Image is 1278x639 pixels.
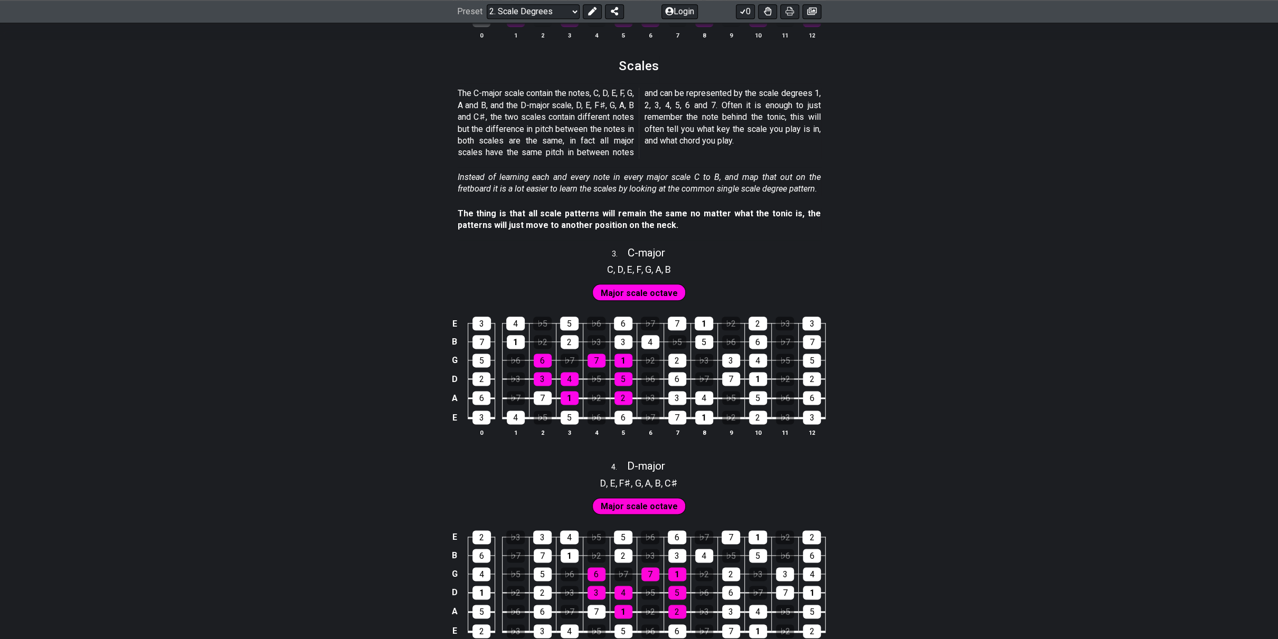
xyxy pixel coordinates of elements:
[472,411,490,424] div: 3
[588,549,605,562] div: ♭2
[749,549,767,562] div: 5
[749,335,767,349] div: 6
[610,30,637,41] th: 5
[534,605,552,618] div: 6
[635,476,641,490] span: G
[627,460,665,472] span: D - major
[744,30,771,41] th: 10
[776,586,794,599] div: 7
[534,354,552,367] div: 6
[744,427,771,438] th: 10
[749,567,767,581] div: ♭3
[641,354,659,367] div: ♭2
[722,549,740,562] div: ♭5
[468,30,495,41] th: 0
[534,567,552,581] div: 5
[776,411,794,424] div: ♭3
[641,549,659,562] div: ♭3
[803,586,821,599] div: 1
[534,586,552,599] div: 2
[749,317,767,330] div: 2
[668,335,686,349] div: ♭5
[561,605,579,618] div: ♭7
[448,351,461,369] td: G
[776,335,794,349] div: ♭7
[507,586,525,599] div: ♭2
[472,586,490,599] div: 1
[619,476,631,490] span: F♯
[448,332,461,351] td: B
[561,391,579,405] div: 1
[588,372,605,386] div: ♭5
[448,369,461,388] td: D
[587,317,605,330] div: ♭6
[803,411,821,424] div: 3
[534,391,552,405] div: 7
[448,407,461,427] td: E
[695,567,713,581] div: ♭2
[507,372,525,386] div: ♭3
[722,605,740,618] div: 3
[695,605,713,618] div: ♭3
[641,586,659,599] div: ♭5
[588,586,605,599] div: 3
[637,262,641,276] span: F
[722,411,740,424] div: ♭2
[645,262,651,276] span: G
[533,317,552,330] div: ♭5
[614,372,632,386] div: 5
[560,530,579,544] div: 4
[448,528,461,546] td: E
[695,586,713,599] div: ♭6
[507,624,525,638] div: ♭3
[695,335,713,349] div: 5
[472,335,490,349] div: 7
[803,335,821,349] div: 7
[736,4,755,19] button: 0
[614,586,632,599] div: 4
[641,567,659,581] div: 7
[616,476,620,490] span: ,
[695,624,713,638] div: ♭7
[561,586,579,599] div: ♭3
[507,411,525,424] div: 4
[606,476,610,490] span: ,
[641,335,659,349] div: 4
[472,530,491,544] div: 2
[458,208,821,230] strong: The thing is that all scale patterns will remain the same no matter what the tonic is, the patter...
[775,317,794,330] div: ♭3
[588,411,605,424] div: ♭6
[468,427,495,438] th: 0
[641,530,659,544] div: ♭6
[722,335,740,349] div: ♭6
[448,602,461,621] td: A
[560,317,579,330] div: 5
[668,317,686,330] div: 7
[614,549,632,562] div: 2
[780,4,799,19] button: Print
[656,262,661,276] span: A
[618,262,623,276] span: D
[607,262,613,276] span: C
[487,4,580,19] select: Preset
[602,260,676,277] section: Scale pitch classes
[776,372,794,386] div: ♭2
[695,411,713,424] div: 1
[458,172,821,194] em: Instead of learning each and every note in every major scale C to B, and map that out on the fret...
[668,586,686,599] div: 5
[472,317,491,330] div: 3
[717,30,744,41] th: 9
[561,372,579,386] div: 4
[803,354,821,367] div: 5
[776,391,794,405] div: ♭6
[771,30,798,41] th: 11
[502,427,529,438] th: 1
[472,605,490,618] div: 5
[610,476,616,490] span: E
[802,530,821,544] div: 2
[506,530,525,544] div: ♭3
[507,549,525,562] div: ♭7
[637,427,664,438] th: 6
[668,372,686,386] div: 6
[507,605,525,618] div: ♭6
